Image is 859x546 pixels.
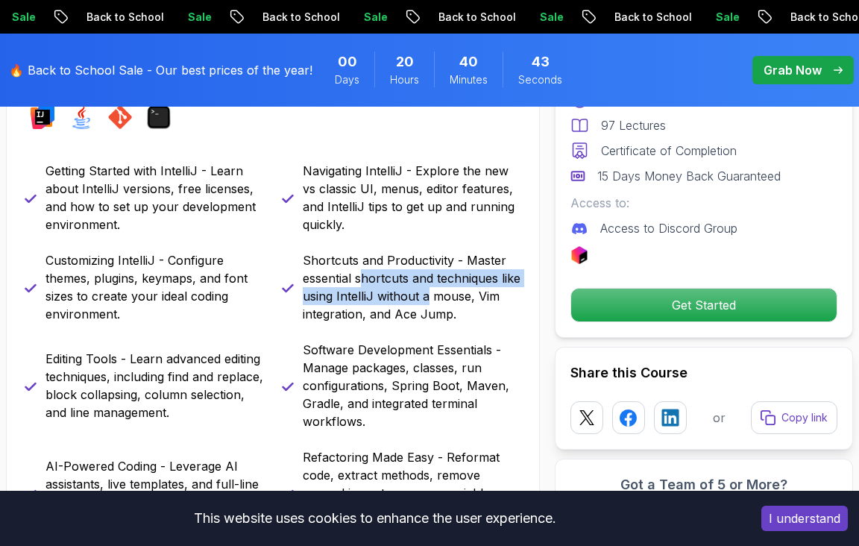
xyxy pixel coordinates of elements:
[450,72,488,87] span: Minutes
[303,251,521,323] p: Shortcuts and Productivity - Master essential shortcuts and techniques like using IntelliJ withou...
[570,194,837,212] p: Access to:
[713,409,726,427] p: or
[338,51,357,72] span: 0 Days
[45,251,264,323] p: Customizing IntelliJ - Configure themes, plugins, keymaps, and font sizes to create your ideal co...
[601,142,737,160] p: Certificate of Completion
[570,474,837,495] h3: Got a Team of 5 or More?
[528,10,576,25] p: Sale
[427,10,528,25] p: Back to School
[303,162,521,233] p: Navigating IntelliJ - Explore the new vs classic UI, menus, editor features, and IntelliJ tips to...
[11,502,739,535] div: This website uses cookies to enhance the user experience.
[532,51,550,72] span: 43 Seconds
[761,506,848,531] button: Accept cookies
[390,72,419,87] span: Hours
[518,72,562,87] span: Seconds
[75,10,176,25] p: Back to School
[601,116,666,134] p: 97 Lectures
[751,401,837,434] button: Copy link
[335,72,359,87] span: Days
[352,10,400,25] p: Sale
[147,105,171,129] img: terminal logo
[45,162,264,233] p: Getting Started with IntelliJ - Learn about IntelliJ versions, free licenses, and how to set up y...
[9,61,312,79] p: 🔥 Back to School Sale - Our best prices of the year!
[704,10,752,25] p: Sale
[251,10,352,25] p: Back to School
[303,448,521,538] p: Refactoring Made Easy - Reformat code, extract methods, remove unused imports, rename variables, ...
[459,51,478,72] span: 40 Minutes
[396,51,414,72] span: 20 Hours
[781,410,828,425] p: Copy link
[597,167,781,185] p: 15 Days Money Back Guaranteed
[176,10,224,25] p: Sale
[45,350,264,421] p: Editing Tools - Learn advanced editing techniques, including find and replace, block collapsing, ...
[303,341,521,430] p: Software Development Essentials - Manage packages, classes, run configurations, Spring Boot, Mave...
[602,10,704,25] p: Back to School
[31,105,54,129] img: intellij logo
[570,363,837,383] h2: Share this Course
[764,61,822,79] p: Grab Now
[570,246,588,264] img: jetbrains logo
[571,289,837,321] p: Get Started
[108,105,132,129] img: git logo
[45,457,264,529] p: AI-Powered Coding - Leverage AI assistants, live templates, and full-line code completions to spe...
[570,288,837,322] button: Get Started
[600,219,737,237] p: Access to Discord Group
[69,105,93,129] img: java logo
